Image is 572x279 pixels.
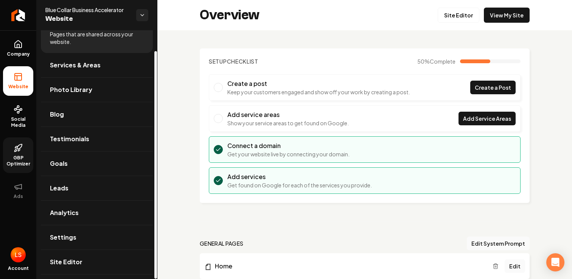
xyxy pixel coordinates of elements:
span: Pages that are shared across your website. [50,30,144,45]
p: Keep your customers engaged and show off your work by creating a post. [227,88,410,96]
a: Blog [41,102,153,126]
span: Website [45,14,130,24]
a: Analytics [41,201,153,225]
button: Ads [3,176,33,206]
h3: Add service areas [227,110,349,119]
span: Setup [209,58,227,65]
a: Settings [41,225,153,249]
span: Goals [50,159,68,168]
a: Services & Areas [41,53,153,77]
a: Social Media [3,99,33,134]
span: Analytics [50,208,79,217]
span: Website [5,84,31,90]
a: Photo Library [41,78,153,102]
span: Testimonials [50,134,89,143]
a: Testimonials [41,127,153,151]
h3: Add services [227,172,372,181]
a: View My Site [484,8,530,23]
a: Goals [41,151,153,176]
button: Open user button [11,247,26,262]
a: Edit [505,259,525,273]
span: Complete [430,58,455,65]
span: Company [4,51,33,57]
span: GBP Optimizer [3,155,33,167]
p: Show your service areas to get found on Google. [227,119,349,127]
div: Open Intercom Messenger [546,253,564,271]
button: Edit System Prompt [467,237,530,250]
a: Home [204,262,493,271]
p: Get your website live by connecting your domain. [227,150,350,158]
span: Photo Library [50,85,92,94]
span: 50 % [417,58,455,65]
a: Site Editor [438,8,479,23]
a: Site Editor [41,250,153,274]
img: Rebolt Logo [11,9,25,21]
a: Company [3,34,33,63]
span: Create a Post [475,84,511,92]
span: Blue Collar Business Accelerator [45,6,130,14]
h2: general pages [200,240,244,247]
span: Services & Areas [50,61,101,70]
h3: Create a post [227,79,410,88]
span: Account [8,265,29,271]
h2: Checklist [209,58,258,65]
a: Leads [41,176,153,200]
a: GBP Optimizer [3,137,33,173]
span: Settings [50,233,76,242]
p: Get found on Google for each of the services you provide. [227,181,372,189]
a: Create a Post [470,81,516,94]
img: Logan Sendle [11,247,26,262]
span: Social Media [3,116,33,128]
h2: Overview [200,8,260,23]
span: Ads [11,193,26,200]
span: Site Editor [50,257,82,267]
a: Add Service Areas [459,112,516,125]
span: Leads [50,184,68,193]
h3: Connect a domain [227,141,350,150]
span: Add Service Areas [463,115,511,123]
span: Blog [50,110,64,119]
